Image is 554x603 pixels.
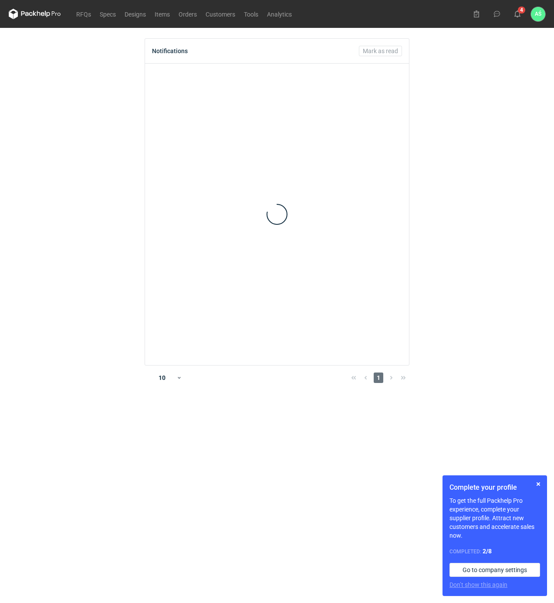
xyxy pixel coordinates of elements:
a: Customers [201,9,240,19]
a: Specs [95,9,120,19]
a: Items [150,9,174,19]
span: Mark as read [363,48,398,54]
a: Go to company settings [449,563,540,577]
button: Don’t show this again [449,580,507,589]
div: Completed: [449,547,540,556]
button: Mark as read [359,46,402,56]
strong: 2 / 8 [483,548,492,555]
div: Adrian Świerżewski [531,7,545,21]
button: 4 [510,7,524,21]
span: 1 [374,373,383,383]
button: AŚ [531,7,545,21]
div: 10 [148,372,176,384]
a: Orders [174,9,201,19]
div: Notifications [152,47,188,54]
h1: Complete your profile [449,482,540,493]
button: Skip for now [533,479,544,489]
svg: Packhelp Pro [9,9,61,19]
a: Analytics [263,9,296,19]
a: Designs [120,9,150,19]
a: Tools [240,9,263,19]
a: RFQs [72,9,95,19]
p: To get the full Packhelp Pro experience, complete your supplier profile. Attract new customers an... [449,496,540,540]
